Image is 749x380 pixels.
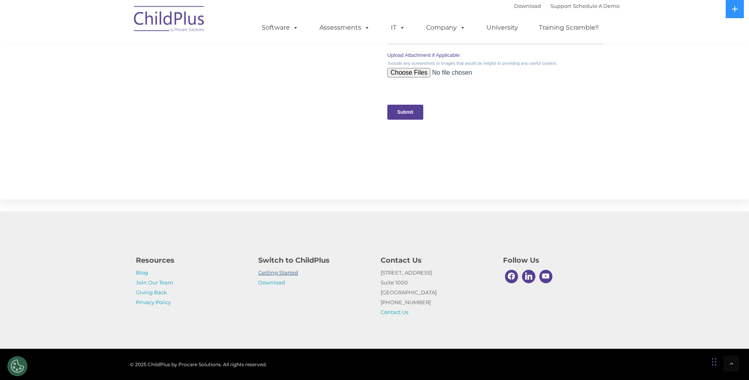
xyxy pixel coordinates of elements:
a: Join Our Team [136,279,173,286]
a: Facebook [503,268,520,285]
button: Cookies Settings [8,356,27,376]
span: Phone number [110,85,143,90]
a: IT [383,20,413,36]
a: Privacy Policy [136,299,171,305]
h4: Contact Us [381,255,491,266]
a: Schedule A Demo [573,3,619,9]
a: Download [514,3,541,9]
h4: Follow Us [503,255,614,266]
h4: Resources [136,255,246,266]
a: Assessments [312,20,378,36]
a: Contact Us [381,309,408,315]
a: Blog [136,269,148,276]
span: © 2025 ChildPlus by Procare Solutions. All rights reserved. [130,361,267,367]
p: [STREET_ADDRESS] Suite 1000 [GEOGRAPHIC_DATA] [PHONE_NUMBER] [381,268,491,317]
a: University [479,20,526,36]
a: Support [550,3,571,9]
h4: Switch to ChildPlus [258,255,369,266]
a: Training Scramble!! [531,20,606,36]
a: Company [418,20,473,36]
iframe: Chat Widget [620,295,749,380]
a: Download [258,279,285,286]
a: Giving Back [136,289,167,295]
a: Software [254,20,306,36]
span: Last name [110,52,134,58]
a: Youtube [537,268,555,285]
img: ChildPlus by Procare Solutions [130,0,209,40]
font: | [514,3,619,9]
a: Linkedin [520,268,537,285]
a: Getting Started [258,269,298,276]
div: Drag [712,350,717,374]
